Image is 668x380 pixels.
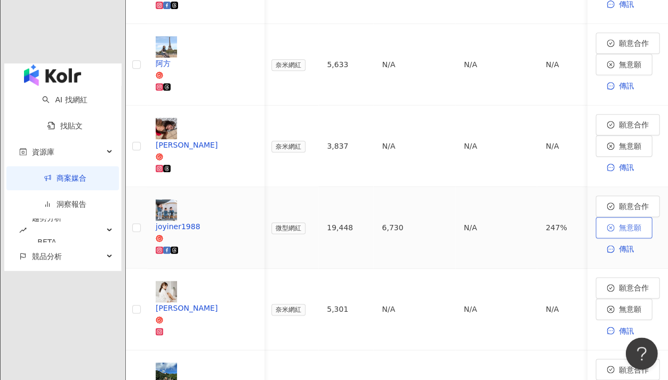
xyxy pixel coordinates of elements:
[595,75,645,96] button: 傳訊
[156,118,177,139] img: KOL Avatar
[156,58,256,69] div: 阿方
[607,164,614,171] span: message
[618,60,641,69] span: 無意願
[32,230,62,254] div: BETA
[595,196,659,217] button: 願意合作
[607,203,614,210] span: check-circle
[607,305,614,313] span: close-circle
[595,157,645,178] button: 傳訊
[318,187,373,269] td: 19,448
[618,120,648,129] span: 願意合作
[156,221,256,232] div: joyiner1988
[455,24,537,106] td: N/A
[607,61,614,68] span: close-circle
[271,222,305,234] span: 微型網紅
[455,187,537,269] td: N/A
[156,302,256,314] div: [PERSON_NAME]
[373,187,455,269] td: 6,730
[595,54,652,75] button: 無意願
[618,305,641,313] span: 無意願
[318,24,373,106] td: 5,633
[595,277,659,298] button: 願意合作
[607,1,614,8] span: message
[595,298,652,320] button: 無意願
[44,174,86,182] a: 商案媒合
[318,106,373,187] td: 3,837
[24,64,81,86] img: logo
[156,139,256,151] div: [PERSON_NAME]
[607,327,614,334] span: message
[537,187,618,269] td: 247%
[607,245,614,253] span: message
[19,227,27,234] span: rise
[47,122,83,130] a: 找貼文
[32,140,54,164] span: 資源庫
[271,141,305,152] span: 奈米網紅
[455,106,537,187] td: N/A
[595,359,659,380] button: 願意合作
[373,24,455,106] td: N/A
[618,82,633,90] span: 傳訊
[618,202,648,211] span: 願意合作
[618,284,648,292] span: 願意合作
[156,36,177,58] img: KOL Avatar
[595,33,659,54] button: 願意合作
[32,206,62,254] span: 趨勢分析
[618,223,641,232] span: 無意願
[607,142,614,150] span: close-circle
[595,320,645,341] button: 傳訊
[42,95,87,104] a: searchAI 找網紅
[537,106,618,187] td: N/A
[44,200,86,208] a: 洞察報告
[607,121,614,128] span: check-circle
[271,59,305,71] span: 奈米網紅
[618,39,648,47] span: 願意合作
[607,82,614,90] span: message
[595,217,652,238] button: 無意願
[607,224,614,231] span: close-circle
[625,337,657,369] iframe: Help Scout Beacon - Open
[595,135,652,157] button: 無意願
[618,326,633,335] span: 傳訊
[271,304,305,316] span: 奈米網紅
[318,269,373,350] td: 5,301
[607,39,614,47] span: check-circle
[373,106,455,187] td: N/A
[618,245,633,253] span: 傳訊
[156,199,177,221] img: KOL Avatar
[607,366,614,373] span: check-circle
[618,163,633,172] span: 傳訊
[156,281,177,302] img: KOL Avatar
[618,142,641,150] span: 無意願
[537,24,618,106] td: N/A
[595,238,645,260] button: 傳訊
[607,284,614,292] span: check-circle
[595,114,659,135] button: 願意合作
[373,269,455,350] td: N/A
[455,269,537,350] td: N/A
[618,365,648,374] span: 願意合作
[32,245,62,269] span: 競品分析
[537,269,618,350] td: N/A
